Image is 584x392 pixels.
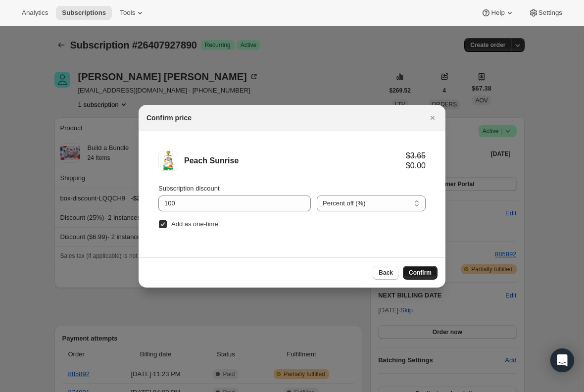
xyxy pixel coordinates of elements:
span: Settings [538,9,562,17]
span: Tools [120,9,135,17]
button: Tools [114,6,151,20]
button: Confirm [403,266,438,280]
span: Help [491,9,504,17]
span: Confirm [409,269,432,277]
button: Settings [523,6,568,20]
span: Back [379,269,393,277]
div: $3.65 [406,151,426,161]
h2: Confirm price [146,113,192,123]
div: Open Intercom Messenger [550,348,574,372]
button: Close [426,111,439,125]
span: Subscription discount [158,185,220,192]
button: Back [373,266,399,280]
button: Help [475,6,520,20]
div: $0.00 [406,161,426,171]
span: Analytics [22,9,48,17]
span: Subscriptions [62,9,106,17]
span: Add as one-time [171,220,218,228]
img: Peach Sunrise [158,151,178,171]
button: Analytics [16,6,54,20]
div: Peach Sunrise [184,156,406,166]
button: Subscriptions [56,6,112,20]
